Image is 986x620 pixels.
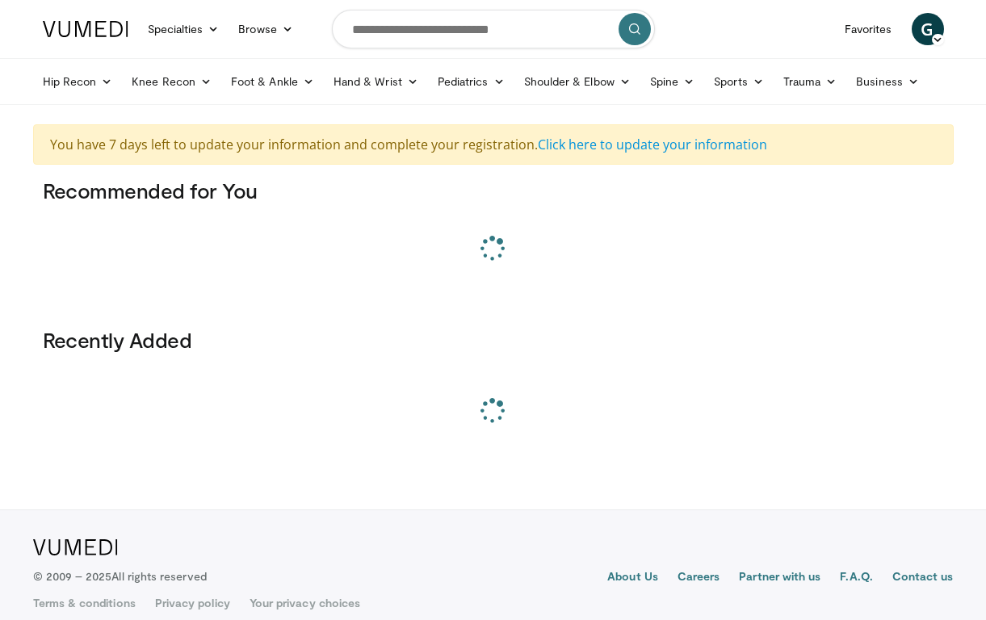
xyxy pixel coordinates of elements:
a: Pediatrics [428,65,514,98]
a: About Us [607,568,658,588]
a: Contact us [892,568,954,588]
a: Browse [229,13,303,45]
h3: Recently Added [43,327,944,353]
a: Shoulder & Elbow [514,65,640,98]
a: G [912,13,944,45]
a: Your privacy choices [250,595,360,611]
a: Trauma [774,65,847,98]
a: Business [846,65,929,98]
a: Careers [678,568,720,588]
h3: Recommended for You [43,178,944,203]
input: Search topics, interventions [332,10,655,48]
a: Foot & Ankle [221,65,324,98]
a: Terms & conditions [33,595,136,611]
div: You have 7 days left to update your information and complete your registration. [33,124,954,165]
a: Sports [704,65,774,98]
a: Favorites [835,13,902,45]
img: VuMedi Logo [43,21,128,37]
a: F.A.Q. [840,568,872,588]
a: Partner with us [739,568,820,588]
a: Spine [640,65,704,98]
a: Hip Recon [33,65,123,98]
span: All rights reserved [111,569,206,583]
img: VuMedi Logo [33,539,118,555]
a: Privacy policy [155,595,230,611]
a: Hand & Wrist [324,65,428,98]
a: Specialties [138,13,229,45]
a: Knee Recon [122,65,221,98]
p: © 2009 – 2025 [33,568,207,584]
a: Click here to update your information [538,136,767,153]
